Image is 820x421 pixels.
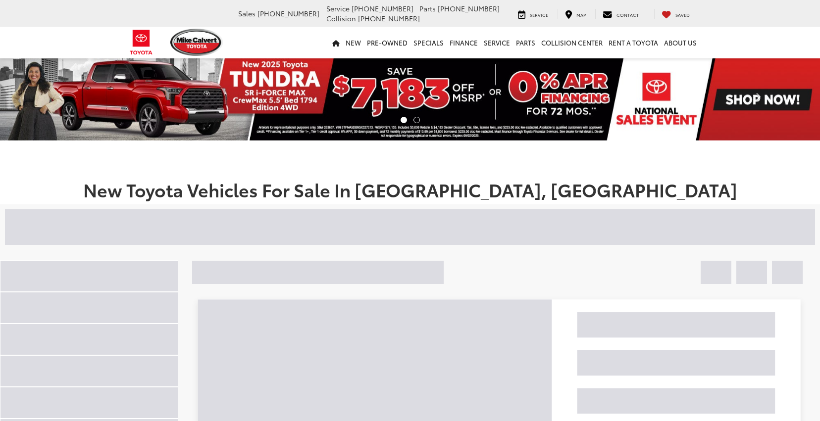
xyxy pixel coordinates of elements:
span: [PHONE_NUMBER] [352,3,413,13]
span: [PHONE_NUMBER] [438,3,500,13]
a: Service [481,27,513,58]
a: Contact [595,9,646,19]
span: Parts [419,3,436,13]
a: My Saved Vehicles [654,9,697,19]
a: New [343,27,364,58]
span: Saved [675,11,690,18]
a: Specials [410,27,447,58]
img: Mike Calvert Toyota [170,29,223,56]
img: Toyota [123,26,160,58]
span: Service [326,3,350,13]
span: Contact [616,11,639,18]
a: Rent a Toyota [606,27,661,58]
span: Collision [326,13,356,23]
a: Finance [447,27,481,58]
a: Pre-Owned [364,27,410,58]
a: About Us [661,27,700,58]
span: [PHONE_NUMBER] [358,13,420,23]
a: Service [511,9,556,19]
a: Collision Center [538,27,606,58]
span: Sales [238,8,256,18]
span: [PHONE_NUMBER] [257,8,319,18]
a: Home [329,27,343,58]
a: Parts [513,27,538,58]
span: Map [576,11,586,18]
span: Service [530,11,548,18]
a: Map [558,9,593,19]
